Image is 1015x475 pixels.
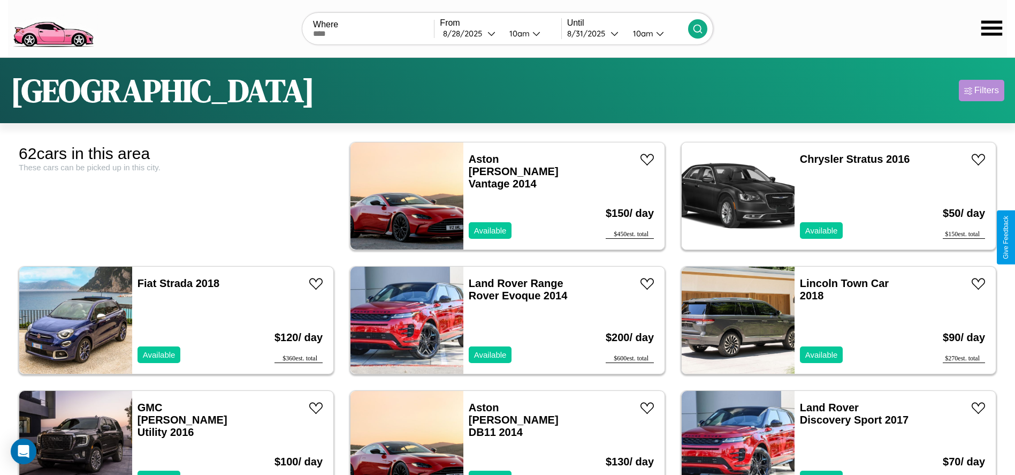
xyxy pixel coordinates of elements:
[19,145,334,163] div: 62 cars in this area
[138,402,227,438] a: GMC [PERSON_NAME] Utility 2016
[943,355,985,363] div: $ 270 est. total
[624,28,688,39] button: 10am
[800,153,910,165] a: Chrysler Stratus 2016
[138,277,219,289] a: Fiat Strada 2018
[567,28,610,39] div: 8 / 31 / 2025
[606,230,654,239] div: $ 450 est. total
[606,197,654,230] h3: $ 150 / day
[11,439,36,464] div: Open Intercom Messenger
[805,223,838,238] p: Available
[474,348,507,362] p: Available
[501,28,561,39] button: 10am
[440,18,561,28] label: From
[606,321,654,355] h3: $ 200 / day
[1002,216,1010,259] div: Give Feedback
[11,69,315,112] h1: [GEOGRAPHIC_DATA]
[274,321,323,355] h3: $ 120 / day
[143,348,175,362] p: Available
[8,5,98,50] img: logo
[943,197,985,230] h3: $ 50 / day
[974,85,999,96] div: Filters
[943,230,985,239] div: $ 150 est. total
[628,28,656,39] div: 10am
[313,20,434,29] label: Where
[959,80,1004,101] button: Filters
[469,277,568,301] a: Land Rover Range Rover Evoque 2014
[19,163,334,172] div: These cars can be picked up in this city.
[800,277,889,301] a: Lincoln Town Car 2018
[274,355,323,363] div: $ 360 est. total
[504,28,532,39] div: 10am
[800,402,909,426] a: Land Rover Discovery Sport 2017
[606,355,654,363] div: $ 600 est. total
[474,223,507,238] p: Available
[943,321,985,355] h3: $ 90 / day
[443,28,487,39] div: 8 / 28 / 2025
[469,402,559,438] a: Aston [PERSON_NAME] DB11 2014
[567,18,688,28] label: Until
[440,28,500,39] button: 8/28/2025
[805,348,838,362] p: Available
[469,153,559,190] a: Aston [PERSON_NAME] Vantage 2014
